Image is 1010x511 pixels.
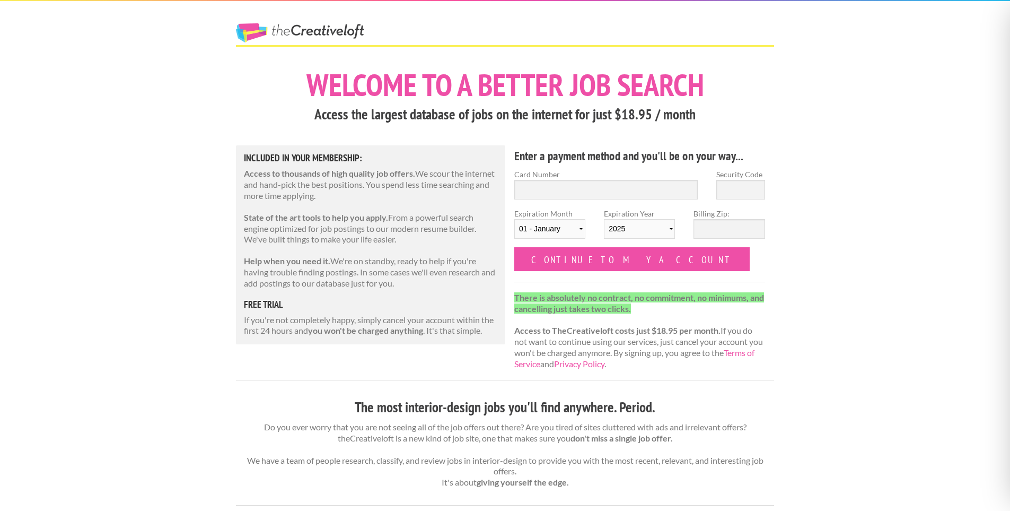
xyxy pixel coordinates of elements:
[514,292,765,370] p: If you do not want to continue using our services, just cancel your account you won't be charged ...
[570,433,673,443] strong: don't miss a single job offer.
[514,148,765,164] h4: Enter a payment method and you'll be on your way...
[236,70,774,100] h1: Welcome to a better job search
[244,168,497,201] p: We scour the internet and hand-pick the best positions. You spend less time searching and more ti...
[244,256,497,289] p: We're on standby, ready to help if you're having trouble finding postings. In some cases we'll ev...
[244,300,497,309] h5: free trial
[514,219,585,239] select: Expiration Month
[693,208,765,219] label: Billing Zip:
[514,208,585,247] label: Expiration Month
[514,247,750,271] input: Continue to my account
[244,168,415,178] strong: Access to thousands of high quality job offers.
[244,315,497,337] p: If you're not completely happy, simply cancel your account within the first 24 hours and . It's t...
[604,219,675,239] select: Expiration Year
[604,208,675,247] label: Expiration Year
[477,477,569,487] strong: giving yourself the edge.
[236,397,774,418] h3: The most interior-design jobs you'll find anywhere. Period.
[514,325,721,335] strong: Access to TheCreativeloft costs just $18.95 per month.
[244,212,497,245] p: From a powerful search engine optimized for job postings to our modern resume builder. We've buil...
[236,23,364,42] a: The Creative Loft
[514,169,698,180] label: Card Number
[514,292,764,314] strong: There is absolutely no contract, no commitment, no minimums, and cancelling just takes two clicks.
[244,256,330,266] strong: Help when you need it.
[244,212,388,222] strong: State of the art tools to help you apply.
[308,325,423,335] strong: you won't be charged anything
[244,153,497,163] h5: Included in Your Membership:
[716,169,765,180] label: Security Code
[236,422,774,488] p: Do you ever worry that you are not seeing all of the job offers out there? Are you tired of sites...
[514,348,754,369] a: Terms of Service
[554,359,604,369] a: Privacy Policy
[236,105,774,125] h3: Access the largest database of jobs on the internet for just $18.95 / month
